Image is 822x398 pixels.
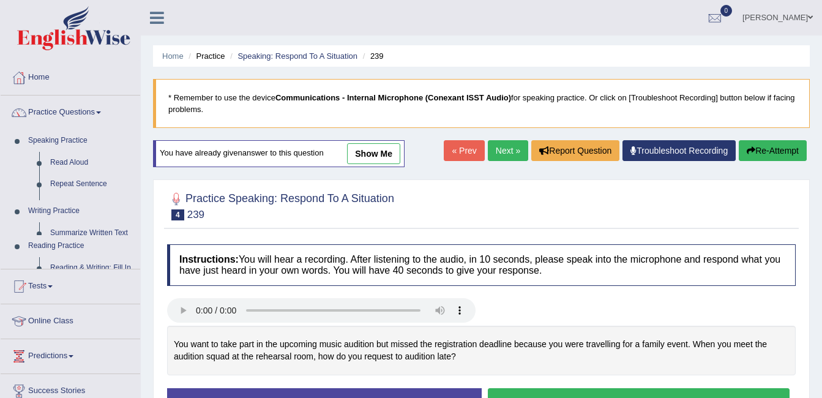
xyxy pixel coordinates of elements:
a: Troubleshoot Recording [622,140,736,161]
a: Summarize Written Text [45,222,140,244]
small: 239 [187,209,204,220]
span: 0 [720,5,733,17]
a: « Prev [444,140,484,161]
a: show me [347,143,400,164]
b: Communications - Internal Microphone (Conexant ISST Audio) [275,93,511,102]
a: Writing Practice [23,200,140,222]
a: Home [162,51,184,61]
a: Predictions [1,339,140,370]
b: Instructions: [179,254,239,265]
a: Speaking Practice [23,130,140,152]
a: Reading & Writing: Fill In The Blanks [45,257,140,290]
a: Read Aloud [45,152,140,174]
a: Online Class [1,304,140,335]
div: You want to take part in the upcoming music audition but missed the registration deadline because... [167,326,796,375]
a: Reading Practice [23,235,140,257]
a: Repeat Sentence [45,173,140,195]
blockquote: * Remember to use the device for speaking practice. Or click on [Troubleshoot Recording] button b... [153,79,810,128]
h2: Practice Speaking: Respond To A Situation [167,190,394,220]
li: Practice [185,50,225,62]
button: Report Question [531,140,619,161]
a: Home [1,61,140,91]
a: Tests [1,269,140,300]
li: 239 [360,50,384,62]
span: 4 [171,209,184,220]
div: You have already given answer to this question [153,140,405,167]
a: Describe Image [45,195,140,217]
a: Speaking: Respond To A Situation [237,51,357,61]
button: Re-Attempt [739,140,807,161]
a: Practice Questions [1,96,140,126]
a: Next » [488,140,528,161]
h4: You will hear a recording. After listening to the audio, in 10 seconds, please speak into the mic... [167,244,796,285]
